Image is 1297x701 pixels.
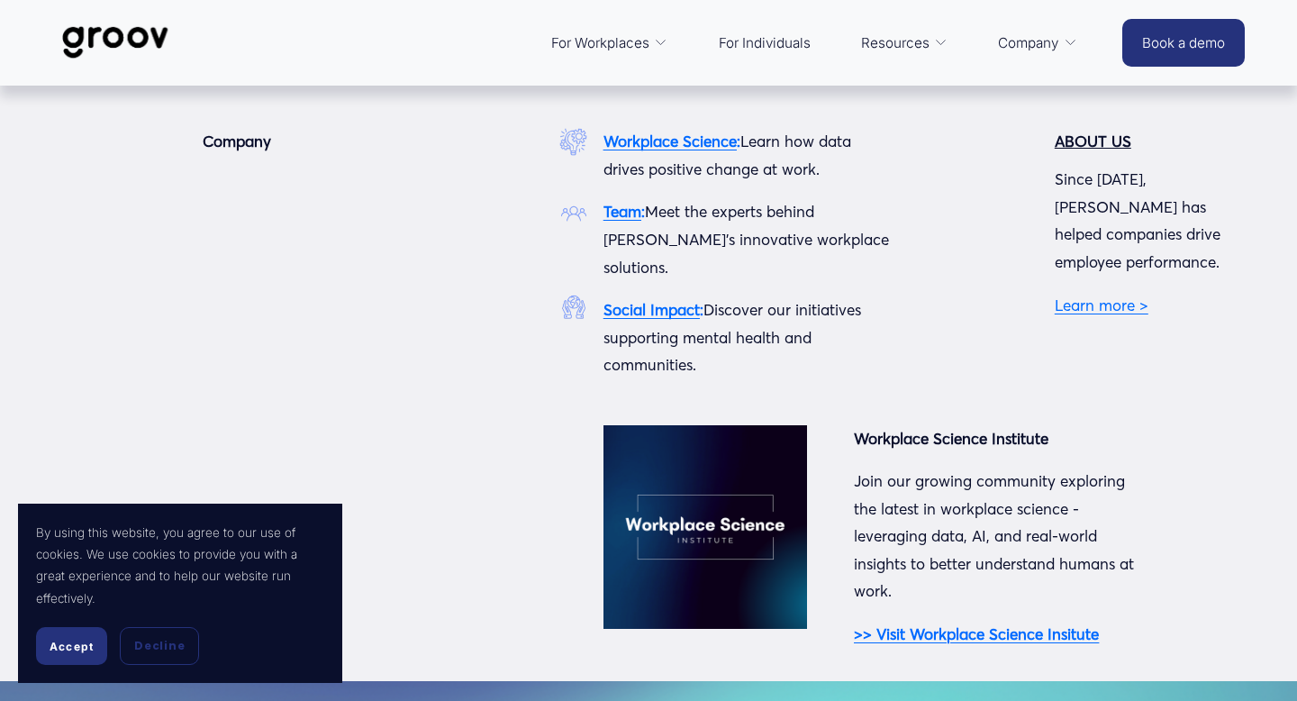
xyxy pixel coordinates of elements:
span: For Workplaces [551,31,649,55]
button: Accept [36,627,107,665]
p: Learn how data drives positive change at work. [603,128,894,183]
a: Workplace Science [603,132,737,150]
span: Decline [134,638,185,654]
strong: ABOUT US [1055,132,1131,150]
p: Since [DATE], [PERSON_NAME] has helped companies drive employee performance. [1055,166,1246,276]
p: By using this website, you agree to our use of cookies. We use cookies to provide you with a grea... [36,522,324,610]
strong: : [700,300,703,319]
a: folder dropdown [542,22,677,64]
strong: : [641,202,645,221]
button: Decline [120,627,199,665]
p: Join our growing community exploring the latest in workplace science - leveraging data, AI, and r... [854,468,1145,605]
span: Accept [50,640,94,653]
a: Social Impact [603,300,700,319]
img: Groov | Workplace Science Platform | Unlock Performance | Drive Results [52,13,179,72]
p: Discover our initiatives supporting mental health and communities. [603,296,894,379]
a: >> Visit Workplace Science Insitute [854,624,1099,643]
section: Cookie banner [18,504,342,684]
span: Company [998,31,1058,55]
a: Book a demo [1122,19,1245,67]
a: Team [603,202,641,221]
strong: Workplace Science Institute [854,429,1048,448]
strong: : [737,132,740,150]
span: Resources [861,31,930,55]
strong: Company [203,132,271,150]
a: For Individuals [710,22,820,64]
a: folder dropdown [852,22,957,64]
p: Meet the experts behind [PERSON_NAME]'s innovative workplace solutions. [603,198,894,281]
a: folder dropdown [989,22,1086,64]
a: Learn more > [1055,296,1148,314]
